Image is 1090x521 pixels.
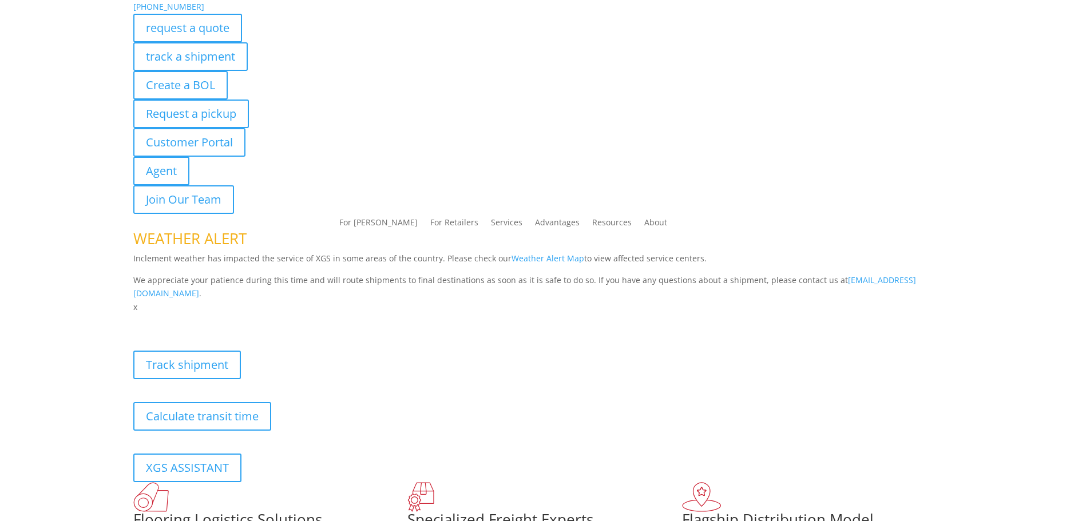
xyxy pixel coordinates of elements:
img: xgs-icon-focused-on-flooring-red [407,482,434,512]
a: Request a pickup [133,100,249,128]
a: [PHONE_NUMBER] [133,1,204,12]
a: For [PERSON_NAME] [339,218,418,231]
a: Advantages [535,218,580,231]
b: Visibility, transparency, and control for your entire supply chain. [133,316,389,327]
a: request a quote [133,14,242,42]
a: track a shipment [133,42,248,71]
a: Services [491,218,522,231]
span: WEATHER ALERT [133,228,247,249]
img: xgs-icon-total-supply-chain-intelligence-red [133,482,169,512]
img: xgs-icon-flagship-distribution-model-red [682,482,722,512]
a: For Retailers [430,218,478,231]
a: Create a BOL [133,71,228,100]
a: Weather Alert Map [512,253,584,264]
a: Agent [133,157,189,185]
a: Customer Portal [133,128,245,157]
p: We appreciate your patience during this time and will route shipments to final destinations as so... [133,273,957,301]
a: XGS ASSISTANT [133,454,241,482]
a: Resources [592,218,632,231]
a: Track shipment [133,351,241,379]
a: About [644,218,667,231]
p: x [133,300,957,314]
a: Join Our Team [133,185,234,214]
p: Inclement weather has impacted the service of XGS in some areas of the country. Please check our ... [133,252,957,273]
a: Calculate transit time [133,402,271,431]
